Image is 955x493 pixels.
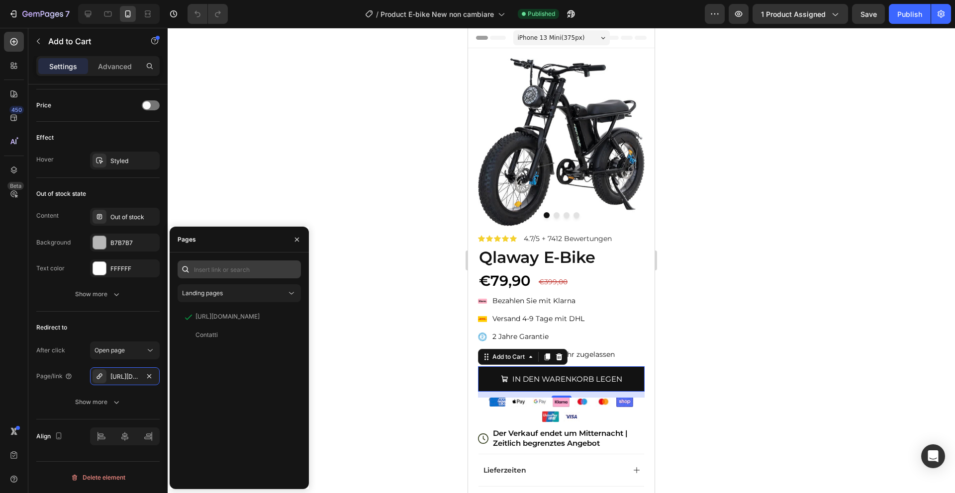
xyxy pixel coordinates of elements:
p: 7 [65,8,70,20]
iframe: Design area [468,28,655,493]
div: Redirect to [36,323,67,332]
div: Open Intercom Messenger [921,444,945,468]
div: Align [36,430,65,443]
div: Undo/Redo [188,4,228,24]
div: Contatti [195,330,218,339]
div: Styled [110,157,157,165]
div: Hover [36,155,54,164]
button: Delete element [36,470,160,486]
div: Show more [75,397,121,407]
div: Beta [7,182,24,190]
p: Advanced [98,61,132,72]
div: Out of stock state [36,189,86,198]
button: Show more [36,285,160,303]
button: Save [852,4,885,24]
div: Text color [36,264,65,273]
div: Page/link [36,372,73,381]
div: Price [36,101,51,110]
div: 450 [9,106,24,114]
div: Out of stock [110,213,157,222]
button: Publish [889,4,931,24]
span: Product E-bike New non cambiare [381,9,494,19]
span: Open page [95,346,125,354]
div: [URL][DOMAIN_NAME] [195,312,260,321]
div: FFFFFF [110,264,157,273]
div: Delete element [71,472,125,484]
button: Show more [36,393,160,411]
button: 7 [4,4,74,24]
div: [URL][DOMAIN_NAME] [110,372,139,381]
div: Show more [75,289,121,299]
p: Add to Cart [48,35,133,47]
div: B7B7B7 [110,239,157,247]
span: / [376,9,379,19]
button: 1 product assigned [753,4,848,24]
div: Pages [178,235,196,244]
input: Insert link or search [178,260,301,278]
span: Save [860,10,877,18]
div: Content [36,211,59,220]
div: Background [36,238,71,247]
span: Published [528,9,555,18]
button: Open page [90,341,160,359]
div: Effect [36,133,54,142]
div: After click [36,346,65,355]
span: Landing pages [182,289,223,297]
button: Landing pages [178,284,301,302]
span: 1 product assigned [761,9,826,19]
div: Publish [897,9,922,19]
p: Settings [49,61,77,72]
